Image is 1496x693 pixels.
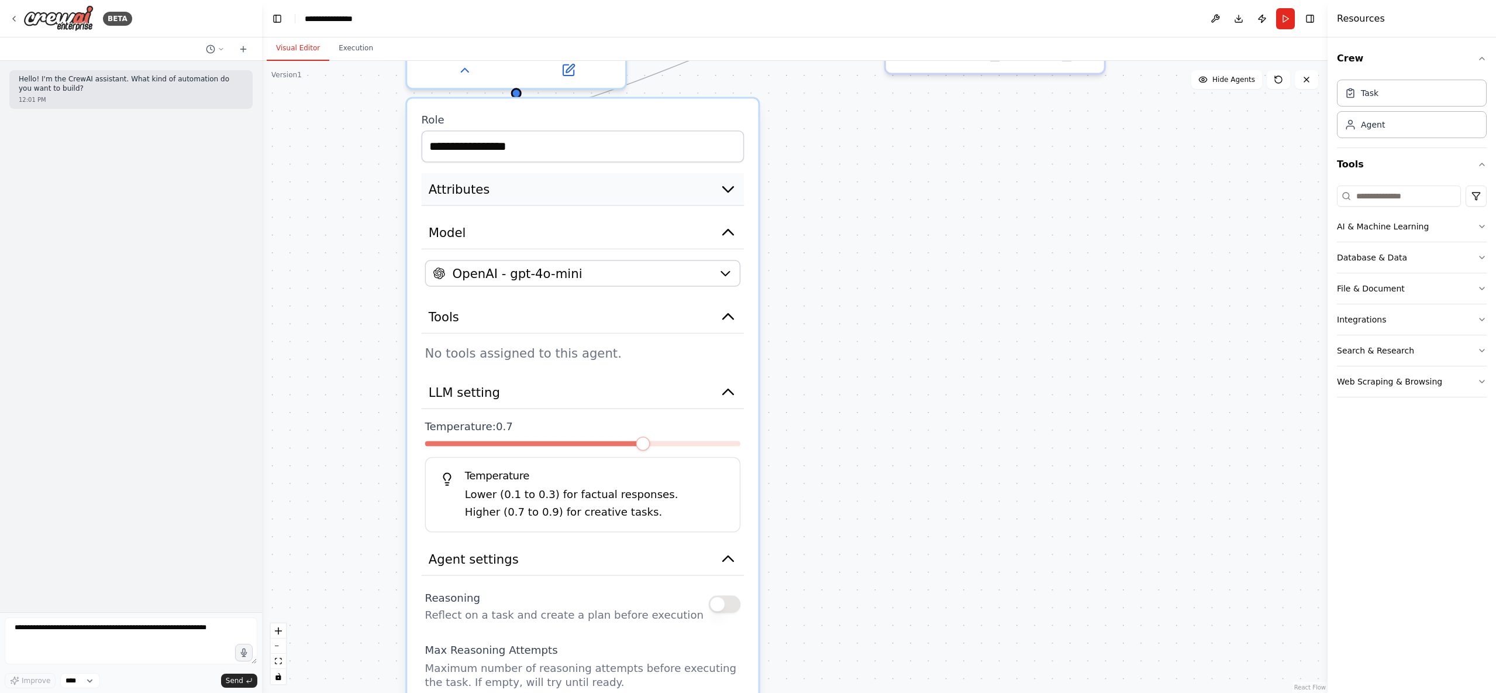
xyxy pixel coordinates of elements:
[1361,87,1378,99] div: Task
[422,376,744,409] button: LLM setting
[465,486,726,504] p: Lower (0.1 to 0.3) for factual responses.
[1337,366,1487,397] button: Web Scraping & Browsing
[440,468,725,482] h5: Temperature
[201,42,229,56] button: Switch to previous chat
[425,344,741,362] p: No tools assigned to this agent.
[425,608,704,622] p: Reflect on a task and create a plan before execution
[425,260,741,286] button: OpenAI - gpt-4o-mini
[429,383,500,401] span: LLM setting
[422,113,744,127] label: Role
[1337,304,1487,335] button: Integrations
[422,173,744,206] button: Attributes
[425,643,741,657] label: Max Reasoning Attempts
[425,420,513,434] span: Temperature: 0.7
[23,5,94,32] img: Logo
[425,592,480,604] span: Reasoning
[425,661,741,689] p: Maximum number of reasoning attempts before executing the task. If empty, will try until ready.
[5,673,56,688] button: Improve
[267,36,329,61] button: Visual Editor
[103,12,132,26] div: BETA
[226,676,243,685] span: Send
[429,224,466,241] span: Model
[1337,273,1487,304] button: File & Document
[1337,75,1487,147] div: Crew
[1302,11,1318,27] button: Hide right sidebar
[1212,75,1255,84] span: Hide Agents
[422,301,744,334] button: Tools
[1294,684,1326,691] a: React Flow attribution
[22,676,50,685] span: Improve
[518,60,618,81] button: Open in side panel
[19,95,243,104] div: 12:01 PM
[429,308,459,325] span: Tools
[19,75,243,93] p: Hello! I'm the CrewAI assistant. What kind of automation do you want to build?
[271,669,286,684] button: toggle interactivity
[957,44,1032,66] button: No output available
[234,42,253,56] button: Start a new chat
[269,11,285,27] button: Hide left sidebar
[271,639,286,654] button: zoom out
[453,265,582,282] span: OpenAI - gpt-4o-mini
[221,674,257,688] button: Send
[305,13,363,25] nav: breadcrumb
[1191,70,1262,89] button: Hide Agents
[1337,211,1487,242] button: AI & Machine Learning
[1337,335,1487,366] button: Search & Research
[1036,44,1097,66] button: Open in side panel
[429,550,519,568] span: Agent settings
[465,503,726,521] p: Higher (0.7 to 0.9) for creative tasks.
[271,70,302,80] div: Version 1
[235,644,253,661] button: Click to speak your automation idea
[422,217,744,249] button: Model
[1337,242,1487,273] button: Database & Data
[1337,42,1487,75] button: Crew
[1337,181,1487,407] div: Tools
[271,654,286,669] button: fit view
[422,543,744,576] button: Agent settings
[1337,148,1487,181] button: Tools
[271,623,286,684] div: React Flow controls
[429,180,490,198] span: Attributes
[271,623,286,639] button: zoom in
[1337,12,1385,26] h4: Resources
[329,36,382,61] button: Execution
[1361,119,1385,131] div: Agent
